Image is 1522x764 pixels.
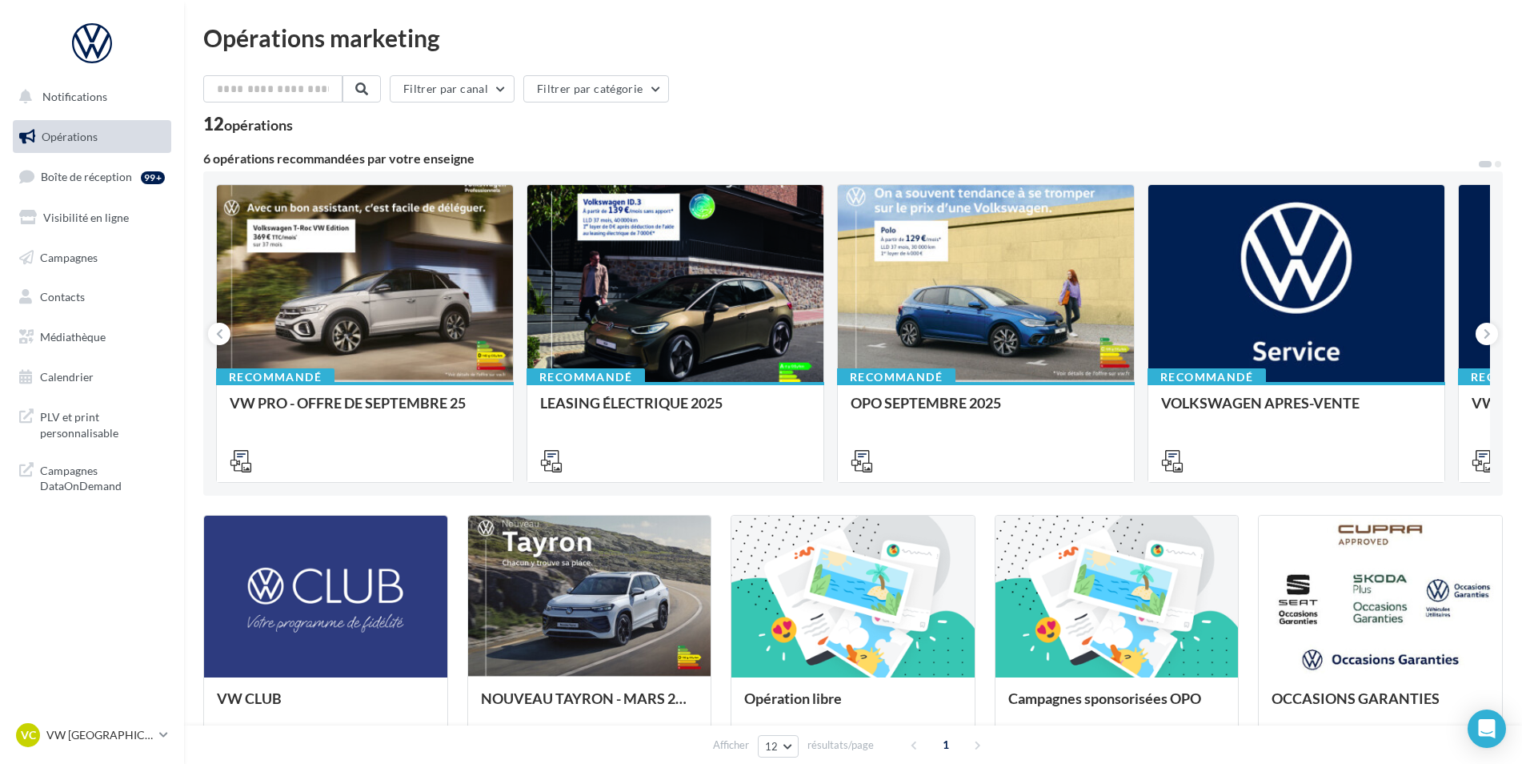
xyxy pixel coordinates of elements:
div: Recommandé [1148,368,1266,386]
div: Campagnes sponsorisées OPO [1008,690,1226,722]
a: Visibilité en ligne [10,201,174,235]
div: VOLKSWAGEN APRES-VENTE [1161,395,1432,427]
div: NOUVEAU TAYRON - MARS 2025 [481,690,699,722]
div: VW PRO - OFFRE DE SEPTEMBRE 25 [230,395,500,427]
button: Notifications [10,80,168,114]
span: Afficher [713,738,749,753]
div: 99+ [141,171,165,184]
div: OPO SEPTEMBRE 2025 [851,395,1121,427]
span: Boîte de réception [41,170,132,183]
a: Campagnes DataOnDemand [10,453,174,501]
span: Campagnes DataOnDemand [40,460,165,494]
button: 12 [758,735,799,758]
span: Visibilité en ligne [43,211,129,224]
button: Filtrer par catégorie [523,75,669,103]
div: 6 opérations recommandées par votre enseigne [203,152,1477,165]
button: Filtrer par canal [390,75,515,103]
span: Campagnes [40,250,98,263]
span: 1 [933,732,959,758]
div: Opération libre [744,690,962,722]
div: Open Intercom Messenger [1468,710,1506,748]
span: PLV et print personnalisable [40,406,165,440]
span: Opérations [42,130,98,143]
span: Notifications [42,90,107,103]
div: Recommandé [527,368,645,386]
span: Médiathèque [40,330,106,344]
a: Calendrier [10,360,174,394]
div: Opérations marketing [203,26,1503,50]
div: 12 [203,115,293,133]
span: résultats/page [807,738,874,753]
div: LEASING ÉLECTRIQUE 2025 [540,395,811,427]
span: VC [21,727,36,743]
div: OCCASIONS GARANTIES [1272,690,1489,722]
span: Contacts [40,290,85,304]
a: Médiathèque [10,320,174,354]
a: Campagnes [10,241,174,275]
a: Opérations [10,120,174,154]
span: 12 [765,740,779,753]
a: Contacts [10,280,174,314]
div: opérations [224,118,293,132]
div: Recommandé [837,368,955,386]
a: Boîte de réception99+ [10,159,174,194]
p: VW [GEOGRAPHIC_DATA] [46,727,153,743]
div: VW CLUB [217,690,435,722]
a: PLV et print personnalisable [10,400,174,447]
div: Recommandé [216,368,334,386]
span: Calendrier [40,370,94,384]
a: VC VW [GEOGRAPHIC_DATA] [13,720,171,750]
